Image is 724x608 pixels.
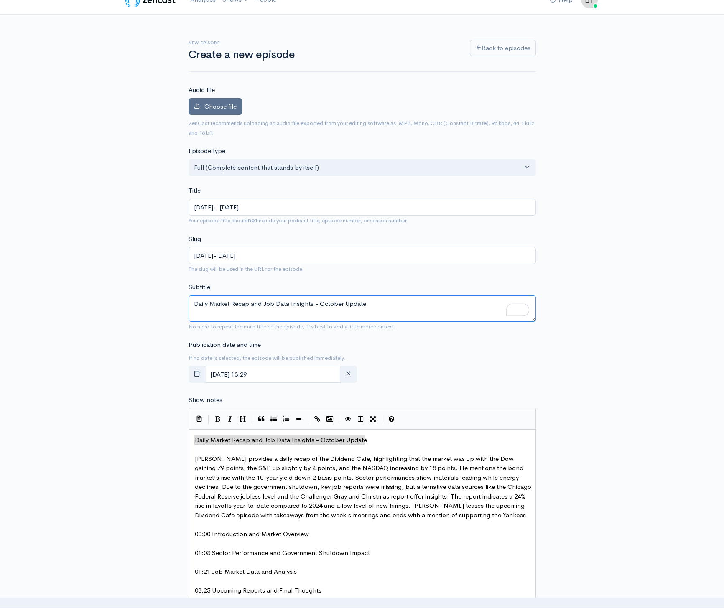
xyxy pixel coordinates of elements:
[189,217,408,224] small: Your episode title should include your podcast title, episode number, or season number.
[189,186,201,196] label: Title
[189,49,460,61] h1: Create a new episode
[237,413,249,425] button: Heading
[195,549,370,557] span: 01:03 Sector Performance and Government Shutdown Impact
[189,295,536,322] textarea: To enrich screen reader interactions, please activate Accessibility in Grammarly extension settings
[189,354,345,361] small: If no date is selected, the episode will be published immediately.
[195,530,309,538] span: 00:00 Introduction and Market Overview
[367,413,380,425] button: Toggle Fullscreen
[189,234,201,244] label: Slug
[324,413,336,425] button: Insert Image
[470,40,536,57] a: Back to episodes
[382,415,383,424] i: |
[204,102,237,110] span: Choose file
[268,413,280,425] button: Generic List
[189,247,536,264] input: title-of-episode
[255,413,268,425] button: Quote
[194,163,523,173] div: Full (Complete content that stands by itself)
[189,159,536,176] button: Full (Complete content that stands by itself)
[189,199,536,216] input: What is the episode's title?
[252,415,252,424] i: |
[354,413,367,425] button: Toggle Side by Side
[189,366,206,383] button: toggle
[189,146,225,156] label: Episode type
[189,85,215,95] label: Audio file
[195,567,297,575] span: 01:21 Job Market Data and Analysis
[248,217,257,224] strong: not
[308,415,308,424] i: |
[342,413,354,425] button: Toggle Preview
[340,366,357,383] button: clear
[195,455,533,519] span: [PERSON_NAME] provides a daily recap of the Dividend Cafe, highlighting that the market was up wi...
[189,120,534,136] small: ZenCast recommends uploading an audio file exported from your editing software as: MP3, Mono, CBR...
[189,282,210,292] label: Subtitle
[224,413,237,425] button: Italic
[385,413,398,425] button: Markdown Guide
[195,436,367,444] span: Daily Market Recap and Job Data Insights - October Update
[208,415,209,424] i: |
[311,413,324,425] button: Create Link
[293,413,305,425] button: Insert Horizontal Line
[189,340,261,350] label: Publication date and time
[195,586,321,594] span: 03:25 Upcoming Reports and Final Thoughts
[189,395,222,405] label: Show notes
[189,265,304,272] small: The slug will be used in the URL for the episode.
[212,413,224,425] button: Bold
[189,41,460,45] h6: New episode
[280,413,293,425] button: Numbered List
[189,323,395,330] small: No need to repeat the main title of the episode, it's best to add a little more context.
[193,412,206,425] button: Insert Show Notes Template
